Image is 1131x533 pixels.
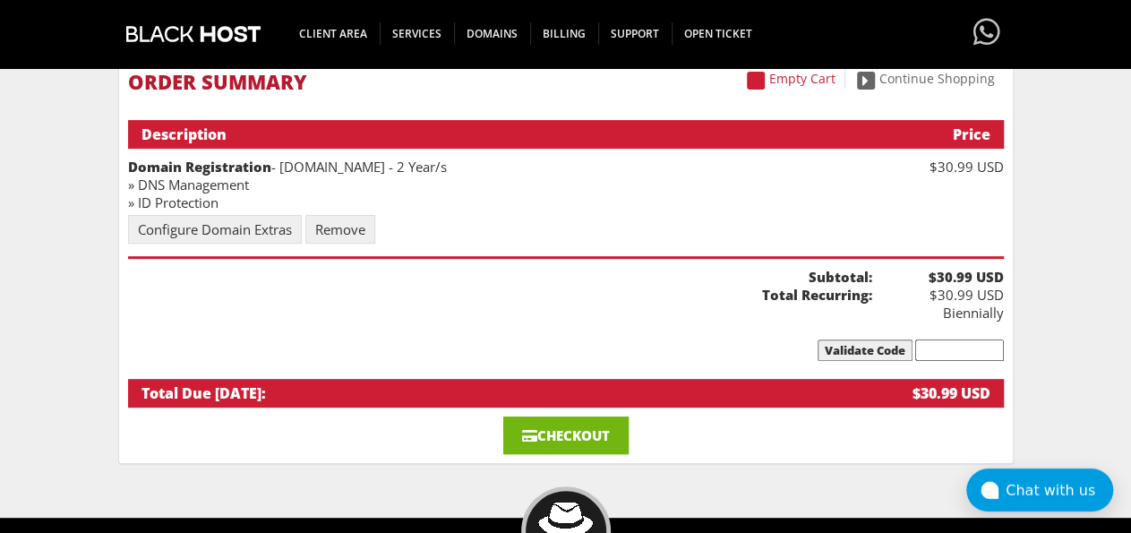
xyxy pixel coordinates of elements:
span: Domains [454,22,531,45]
div: Description [141,125,863,144]
span: Billing [530,22,599,45]
a: Configure Domain Extras [128,215,302,244]
div: - [DOMAIN_NAME] - 2 Year/s » DNS Management » ID Protection [128,158,872,211]
div: $30.99 USD Biennially [872,268,1004,322]
strong: Domain Registration [128,158,271,176]
button: Chat with us [966,469,1113,512]
a: Remove [305,215,375,244]
h1: Order Summary [128,71,1004,92]
a: Empty Cart [738,68,845,89]
input: Validate Code [818,340,913,361]
a: Checkout [503,417,629,454]
div: Chat with us [1006,482,1113,499]
span: SERVICES [380,22,455,45]
b: $30.99 USD [872,268,1004,286]
b: Total Recurring: [128,286,872,304]
div: Price [862,125,990,144]
span: Open Ticket [672,22,765,45]
div: $30.99 USD [872,158,1004,176]
a: Continue Shopping [848,68,1004,89]
span: CLIENT AREA [287,22,381,45]
div: Total Due [DATE]: [141,383,863,403]
span: Support [598,22,673,45]
b: Subtotal: [128,268,872,286]
div: $30.99 USD [862,383,990,403]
